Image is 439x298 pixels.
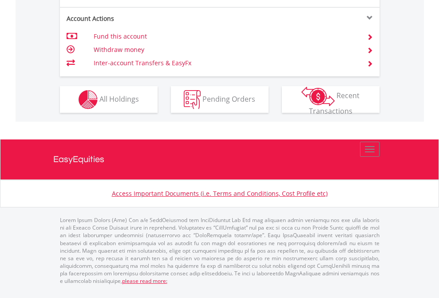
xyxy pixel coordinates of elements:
[60,14,220,23] div: Account Actions
[53,139,386,179] a: EasyEquities
[171,86,269,113] button: Pending Orders
[94,56,356,70] td: Inter-account Transfers & EasyFx
[94,30,356,43] td: Fund this account
[79,90,98,109] img: holdings-wht.png
[94,43,356,56] td: Withdraw money
[301,87,335,106] img: transactions-zar-wht.png
[282,86,380,113] button: Recent Transactions
[99,94,139,103] span: All Holdings
[60,216,380,285] p: Lorem Ipsum Dolors (Ame) Con a/e SeddOeiusmod tem InciDiduntut Lab Etd mag aliquaen admin veniamq...
[60,86,158,113] button: All Holdings
[112,189,328,198] a: Access Important Documents (i.e. Terms and Conditions, Cost Profile etc)
[184,90,201,109] img: pending_instructions-wht.png
[122,277,167,285] a: please read more:
[202,94,255,103] span: Pending Orders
